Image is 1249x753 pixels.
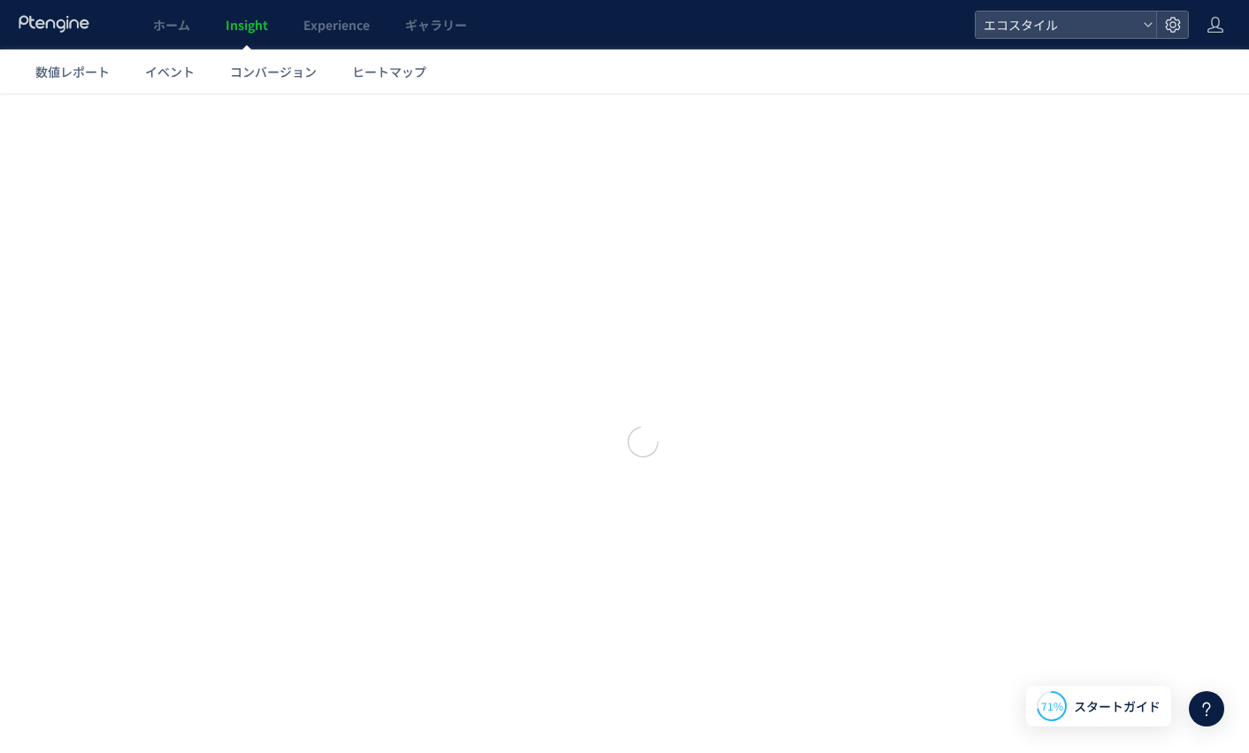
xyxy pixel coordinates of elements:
[1074,697,1161,716] span: スタートガイド
[226,16,268,34] span: Insight
[230,63,317,80] span: コンバージョン
[145,63,195,80] span: イベント
[35,63,110,80] span: 数値レポート
[1041,698,1063,713] span: 71%
[303,16,370,34] span: Experience
[405,16,467,34] span: ギャラリー
[978,11,1136,38] span: エコスタイル
[352,63,426,80] span: ヒートマップ
[153,16,190,34] span: ホーム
